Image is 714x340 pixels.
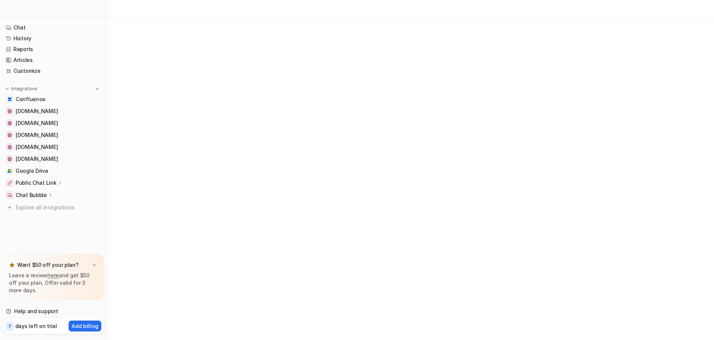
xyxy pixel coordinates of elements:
img: app.cieblink.com [7,133,12,137]
span: Explore all integrations [16,202,101,213]
a: Reports [3,44,104,54]
a: cienapps.com[DOMAIN_NAME] [3,106,104,116]
a: app.cieblink.com[DOMAIN_NAME] [3,130,104,140]
img: Confluence [7,97,12,102]
img: Public Chat Link [7,181,12,185]
p: Leave a review and get $50 off your plan. Offer valid for 3 more days. [9,272,98,294]
p: Add billing [72,322,98,330]
span: [DOMAIN_NAME] [16,131,58,139]
p: days left on trial [15,322,57,330]
img: menu_add.svg [95,86,100,91]
a: Chat [3,22,104,33]
a: software.ciemetric.com[DOMAIN_NAME] [3,154,104,164]
a: ciemetric.com[DOMAIN_NAME] [3,142,104,152]
img: star [9,262,15,268]
span: [DOMAIN_NAME] [16,143,58,151]
img: cieblink.com [7,121,12,125]
img: expand menu [4,86,10,91]
a: Articles [3,55,104,65]
a: Explore all integrations [3,202,104,213]
a: cieblink.com[DOMAIN_NAME] [3,118,104,128]
span: [DOMAIN_NAME] [16,119,58,127]
a: History [3,33,104,44]
span: Google Drive [16,167,48,175]
button: Integrations [3,85,40,93]
img: x [92,263,97,268]
p: Integrations [11,86,38,92]
p: Want $50 off your plan? [17,261,79,269]
p: 7 [8,323,11,330]
img: software.ciemetric.com [7,157,12,161]
span: Confluence [16,96,45,103]
p: Chat Bubble [16,191,47,199]
img: Google Drive [7,169,12,173]
a: ConfluenceConfluence [3,94,104,105]
img: Chat Bubble [7,193,12,197]
span: [DOMAIN_NAME] [16,107,58,115]
img: cienapps.com [7,109,12,113]
img: ciemetric.com [7,145,12,149]
a: here [47,272,59,278]
button: Add billing [69,321,101,331]
span: [DOMAIN_NAME] [16,155,58,163]
a: Customize [3,66,104,76]
a: Google DriveGoogle Drive [3,166,104,176]
a: Help and support [3,306,104,316]
img: explore all integrations [6,204,13,211]
p: Public Chat Link [16,179,57,187]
